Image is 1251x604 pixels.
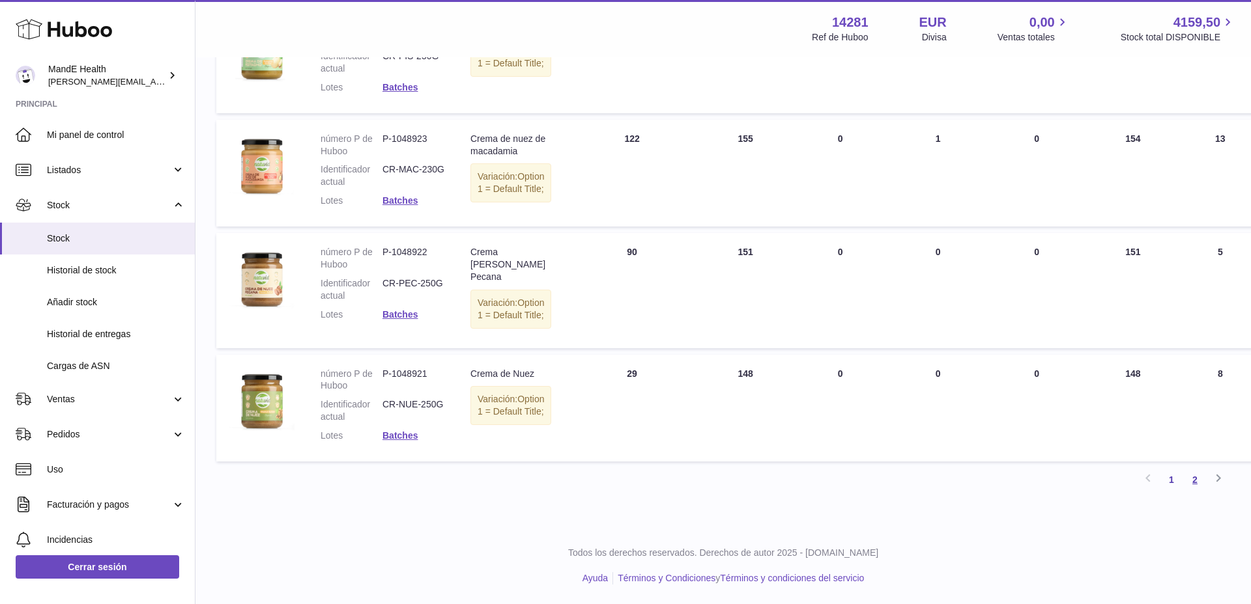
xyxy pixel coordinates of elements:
div: Variación: [470,386,551,425]
a: 0,00 Ventas totales [998,14,1070,44]
dt: Identificador actual [321,163,382,188]
td: 148 [700,6,792,113]
a: Batches [382,195,418,206]
dt: número P de Huboo [321,133,382,158]
td: 29 [564,355,699,461]
a: Términos y condiciones del servicio [720,573,864,583]
span: Mi panel de control [47,129,185,141]
span: Stock [47,199,171,212]
p: Todos los derechos reservados. Derechos de autor 2025 - [DOMAIN_NAME] [206,547,1241,559]
div: Crema [PERSON_NAME] Pecana [470,246,551,283]
dd: CR-MAC-230G [382,163,444,188]
a: Cerrar sesión [16,555,179,579]
img: product image [229,246,295,311]
span: Pedidos [47,428,171,441]
dd: CR-PIS-250G [382,50,444,75]
td: 90 [564,233,699,348]
dt: Identificador actual [321,50,382,75]
dt: Lotes [321,195,382,207]
a: 1 [1160,468,1183,491]
td: 151 [1087,233,1179,348]
td: 148 [700,355,792,461]
span: 4159,50 [1173,14,1220,31]
span: Historial de entregas [47,328,185,340]
div: Crema de nuez de macadamia [470,133,551,158]
a: Términos y Condiciones [618,573,715,583]
a: Batches [382,82,418,92]
a: 2 [1183,468,1207,491]
dd: P-1048921 [382,368,444,392]
a: 4159,50 Stock total DISPONIBLE [1121,14,1235,44]
a: Ayuda [582,573,608,583]
td: 148 [1087,6,1179,113]
span: Añadir stock [47,296,185,309]
span: Facturación y pagos [47,499,171,511]
div: MandE Health [48,63,165,88]
span: Option 1 = Default Title; [478,297,544,320]
td: 151 [700,233,792,348]
dd: CR-NUE-250G [382,398,444,423]
span: Incidencias [47,534,185,546]
img: product image [229,368,295,433]
span: 0 [1034,368,1039,379]
td: 0 [792,120,889,226]
td: 155 [700,120,792,226]
span: Ventas [47,393,171,405]
span: Historial de stock [47,264,185,277]
dt: Lotes [321,81,382,94]
span: Uso [47,463,185,476]
span: Cargas de ASN [47,360,185,372]
dd: P-1048923 [382,133,444,158]
span: 0,00 [1029,14,1055,31]
span: Ventas totales [998,31,1070,44]
dt: Lotes [321,309,382,321]
a: Batches [382,430,418,441]
span: Stock [47,232,185,245]
div: Variación: [470,290,551,329]
td: 1 [889,120,987,226]
td: 0 [792,355,889,461]
td: 0 [889,6,987,113]
td: 269 [564,6,699,113]
dt: Lotes [321,430,382,442]
span: 0 [1034,247,1039,257]
li: y [613,572,864,584]
td: 154 [1087,120,1179,226]
img: luis.mendieta@mandehealth.com [16,66,35,85]
dt: número P de Huboo [321,368,382,392]
span: Stock total DISPONIBLE [1121,31,1235,44]
td: 122 [564,120,699,226]
div: Variación: [470,163,551,202]
div: Crema de Nuez [470,368,551,380]
span: 0 [1034,133,1039,144]
dd: CR-PEC-250G [382,277,444,302]
div: Variación: [470,38,551,77]
span: [PERSON_NAME][EMAIL_ADDRESS][PERSON_NAME][DOMAIN_NAME] [48,76,331,87]
td: 0 [889,355,987,461]
dt: Identificador actual [321,277,382,302]
td: 0 [792,233,889,348]
td: 0 [889,233,987,348]
div: Divisa [922,31,947,44]
img: product image [229,133,295,198]
strong: 14281 [832,14,869,31]
span: Listados [47,164,171,176]
dd: P-1048922 [382,246,444,271]
strong: EUR [919,14,947,31]
td: 148 [1087,355,1179,461]
dt: Identificador actual [321,398,382,423]
td: 0 [792,6,889,113]
dt: número P de Huboo [321,246,382,271]
a: Batches [382,309,418,320]
div: Ref de Huboo [812,31,868,44]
